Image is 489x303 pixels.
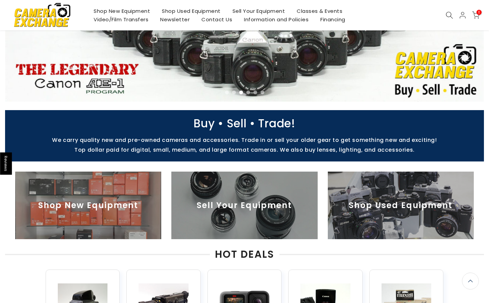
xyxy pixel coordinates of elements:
a: Shop Used Equipment [156,7,227,15]
a: Classes & Events [291,7,348,15]
a: Shop New Equipment [88,7,156,15]
li: Page dot 3 [239,91,243,94]
li: Page dot 5 [253,91,257,94]
p: We carry quality new and pre-owned cameras and accessories. Trade in or sell your older gear to g... [2,137,487,143]
a: Newsletter [154,15,196,24]
a: 0 [472,11,480,19]
a: Information and Policies [238,15,315,24]
li: Page dot 2 [232,91,236,94]
a: Video/Film Transfers [88,15,154,24]
a: Financing [315,15,351,24]
p: Buy • Sell • Trade! [2,120,487,127]
a: Back to the top [462,273,479,289]
li: Page dot 4 [246,91,250,94]
a: Sell Your Equipment [226,7,291,15]
span: 0 [476,10,482,15]
a: Contact Us [196,15,238,24]
span: HOT DEALS [210,249,279,259]
li: Page dot 1 [225,91,229,94]
p: Top dollar paid for digital, small, medium, and large format cameras. We also buy lenses, lightin... [2,147,487,153]
li: Page dot 6 [261,91,264,94]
